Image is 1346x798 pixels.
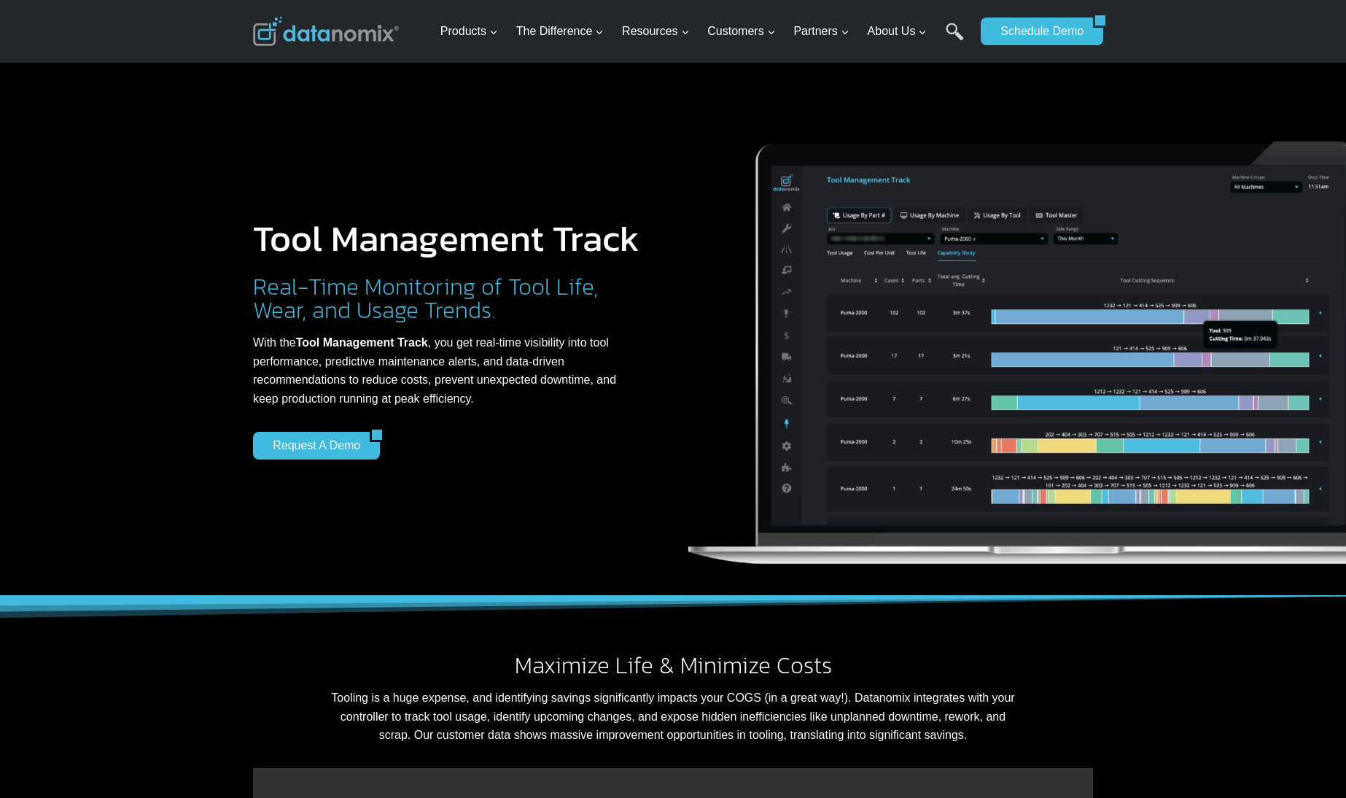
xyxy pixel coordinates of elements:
[253,17,399,46] img: Datanomix
[707,22,775,41] span: Customers
[946,23,964,55] a: Search
[329,689,1017,745] p: Tooling is a huge expense, and identifying savings significantly impacts your COGS (in a great wa...
[296,336,428,349] strong: Tool Management Track
[440,22,498,41] span: Products
[435,8,974,55] nav: Primary Navigation
[793,22,849,41] span: Partners
[253,333,639,408] p: With the , you get real-time visibility into tool performance, predictive maintenance alerts, and...
[253,432,370,460] a: Request a Demo
[516,22,604,41] span: The Difference
[981,18,1093,45] a: Schedule Demo
[622,22,689,41] span: Resources
[253,220,639,257] h1: Tool Management Track
[253,275,639,322] h2: Real-Time Monitoring of Tool Life, Wear, and Usage Trends.
[329,654,1017,677] h2: Maximize Life & Minimize Costs
[868,22,927,41] span: About Us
